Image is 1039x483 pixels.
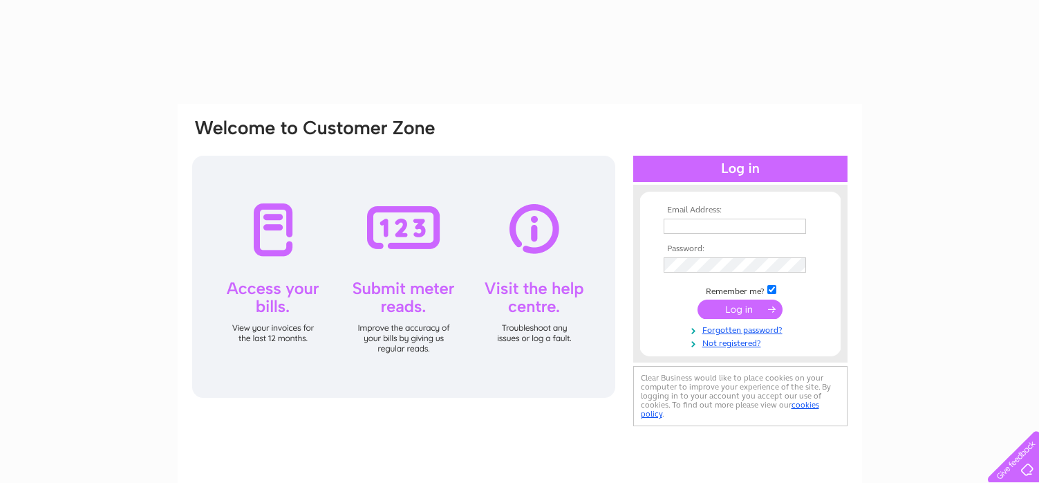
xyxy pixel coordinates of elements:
th: Email Address: [660,206,821,215]
div: Clear Business would like to place cookies on your computer to improve your experience of the sit... [633,366,848,426]
td: Remember me? [660,283,821,297]
a: Forgotten password? [664,322,821,336]
th: Password: [660,244,821,254]
input: Submit [698,300,783,319]
a: cookies policy [641,400,819,419]
a: Not registered? [664,336,821,349]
